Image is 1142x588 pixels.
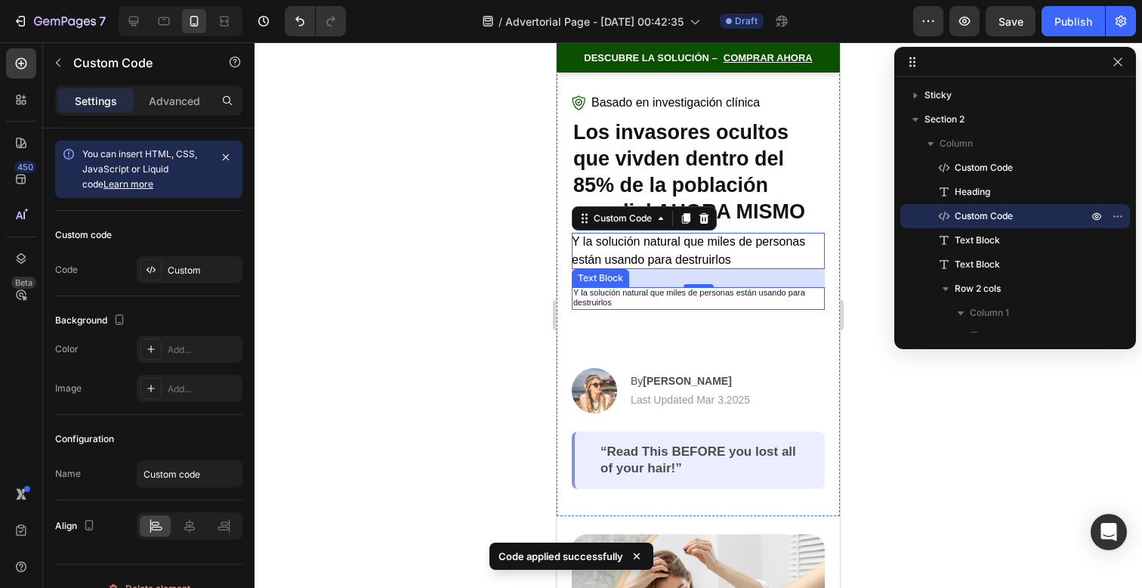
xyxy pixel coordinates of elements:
div: Undo/Redo [285,6,346,36]
span: Draft [735,14,758,28]
span: Section 2 [924,112,965,127]
span: Column [940,136,973,151]
div: Custom [168,264,239,277]
span: Sticky [924,88,952,103]
p: Code applied successfully [498,549,623,564]
p: Custom Code [73,54,202,72]
div: Code [55,263,78,277]
span: Text Block [955,257,1000,272]
p: 7 [99,12,106,30]
span: Custom Code [955,160,1013,175]
div: Image [55,382,82,395]
span: Heading [955,184,990,200]
div: Add... [168,343,239,357]
button: Publish [1042,6,1105,36]
div: Publish [1054,14,1092,29]
span: Column 1 [970,305,1009,320]
div: Background [55,311,128,331]
span: Custom Code [955,209,1013,224]
p: Settings [75,93,117,109]
div: Beta [11,277,36,289]
div: Custom code [55,228,112,242]
div: Align [55,516,98,537]
span: You can insert HTML, CSS, JavaScript or Liquid code [82,148,197,190]
button: Save [986,6,1036,36]
div: 450 [14,161,36,173]
div: Color [55,342,79,356]
button: 7 [6,6,113,36]
iframe: Design area [557,42,840,588]
span: Text Block [955,233,1000,248]
span: / [498,14,502,29]
div: Configuration [55,432,114,446]
span: Save [998,15,1023,28]
a: Learn more [103,178,153,190]
div: Name [55,467,81,481]
span: Row 2 cols [955,281,1001,296]
span: Image [985,330,1011,345]
span: Advertorial Page - [DATE] 00:42:35 [505,14,684,29]
div: Add... [168,382,239,396]
p: Advanced [149,93,200,109]
div: Open Intercom Messenger [1091,514,1127,550]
